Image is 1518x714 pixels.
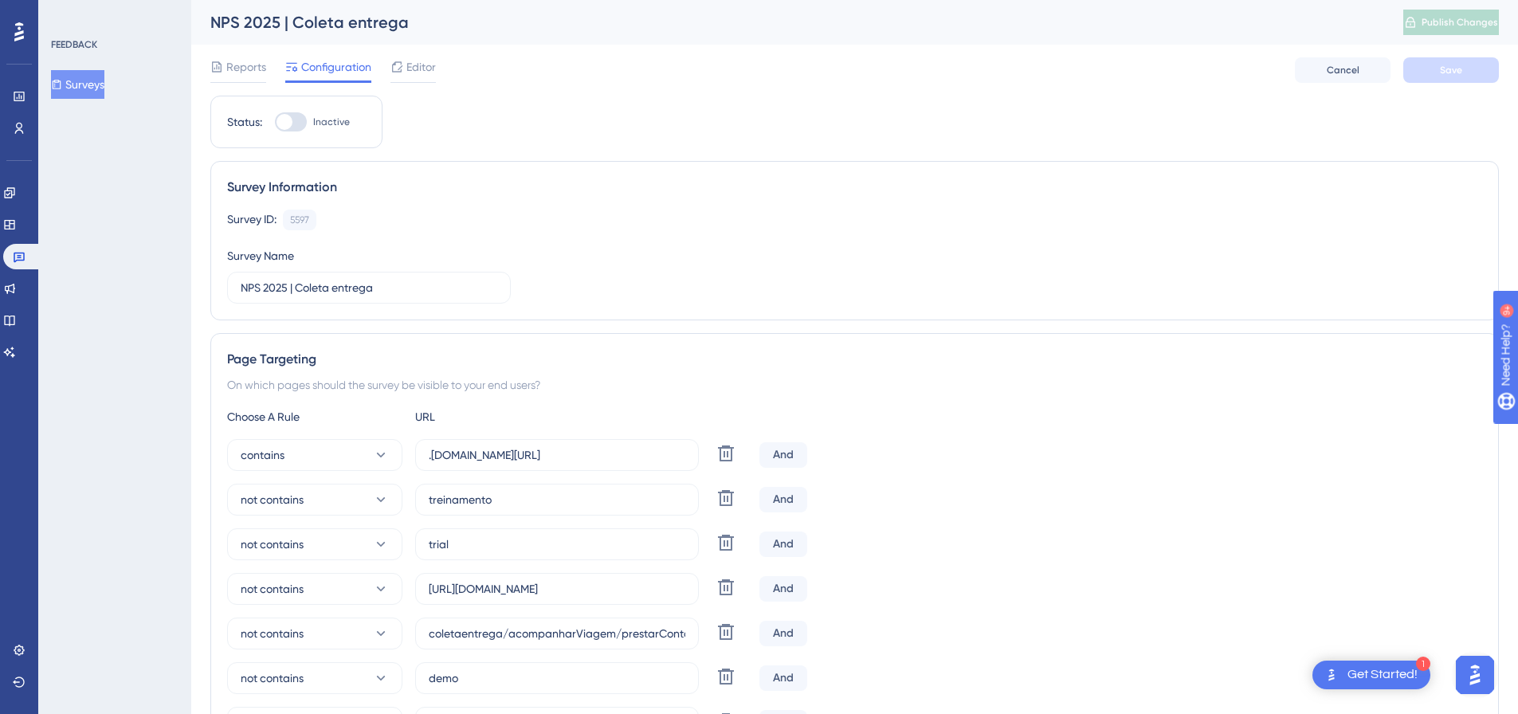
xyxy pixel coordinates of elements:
input: yourwebsite.com/path [429,625,685,642]
button: not contains [227,573,402,605]
div: 5597 [290,214,309,226]
div: Open Get Started! checklist, remaining modules: 1 [1312,661,1430,689]
div: And [759,576,807,602]
span: not contains [241,490,304,509]
span: not contains [241,669,304,688]
input: yourwebsite.com/path [429,491,685,508]
span: Inactive [313,116,350,128]
div: Status: [227,112,262,131]
button: Save [1403,57,1499,83]
input: yourwebsite.com/path [429,446,685,464]
span: not contains [241,579,304,598]
div: On which pages should the survey be visible to your end users? [227,375,1482,394]
span: Save [1440,64,1462,76]
input: yourwebsite.com/path [429,580,685,598]
span: Reports [226,57,266,76]
div: And [759,487,807,512]
div: And [759,621,807,646]
span: Need Help? [37,4,100,23]
div: URL [415,407,590,426]
div: And [759,532,807,557]
button: contains [227,439,402,471]
input: yourwebsite.com/path [429,535,685,553]
div: FEEDBACK [51,38,97,51]
button: not contains [227,484,402,516]
input: Type your Survey name [241,279,497,296]
div: Survey ID: [227,210,277,230]
div: And [759,442,807,468]
span: contains [241,445,284,465]
button: Publish Changes [1403,10,1499,35]
div: Choose A Rule [227,407,402,426]
iframe: UserGuiding AI Assistant Launcher [1451,651,1499,699]
div: Survey Information [227,178,1482,197]
button: not contains [227,618,402,649]
button: Surveys [51,70,104,99]
span: Configuration [301,57,371,76]
div: Get Started! [1347,666,1418,684]
button: not contains [227,528,402,560]
span: Editor [406,57,436,76]
div: NPS 2025 | Coleta entrega [210,11,1363,33]
span: not contains [241,535,304,554]
span: Publish Changes [1422,16,1498,29]
img: launcher-image-alternative-text [1322,665,1341,685]
button: not contains [227,662,402,694]
div: 1 [1416,657,1430,671]
span: not contains [241,624,304,643]
span: Cancel [1327,64,1359,76]
div: Survey Name [227,246,294,265]
input: yourwebsite.com/path [429,669,685,687]
div: 9+ [108,8,118,21]
div: Page Targeting [227,350,1482,369]
button: Cancel [1295,57,1391,83]
div: And [759,665,807,691]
